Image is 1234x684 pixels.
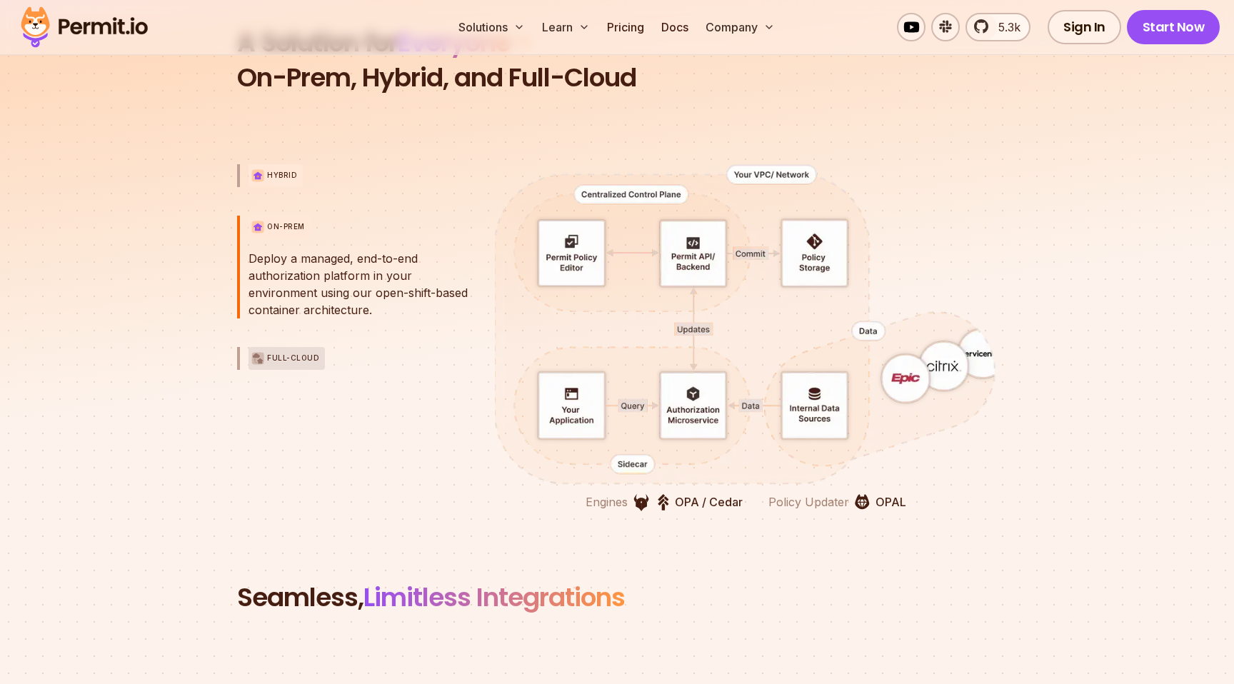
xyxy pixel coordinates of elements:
[990,19,1020,36] span: 5.3k
[237,60,997,96] span: On-Prem, Hybrid, and Full-Cloud
[700,13,781,41] button: Company
[267,353,319,363] p: Full-Cloud
[249,250,481,318] p: Deploy a managed, end-to-end authorization platform in your environment using our open-shift-base...
[363,579,625,615] span: Limitless Integrations
[675,493,743,511] p: OPA / Cedar
[601,13,650,41] a: Pricing
[656,13,694,41] a: Docs
[453,13,531,41] button: Solutions
[768,493,849,511] p: Policy Updater
[1127,10,1220,44] a: Start Now
[237,580,997,615] h2: Seamless,
[1048,10,1121,44] a: Sign In
[249,164,481,187] button: Hybrid
[249,238,481,318] div: On-Prem
[249,347,481,370] button: Full-Cloud
[876,493,906,511] p: OPAL
[14,3,154,51] img: Permit logo
[536,13,596,41] button: Learn
[965,13,1030,41] a: 5.3k
[586,493,628,511] p: Engines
